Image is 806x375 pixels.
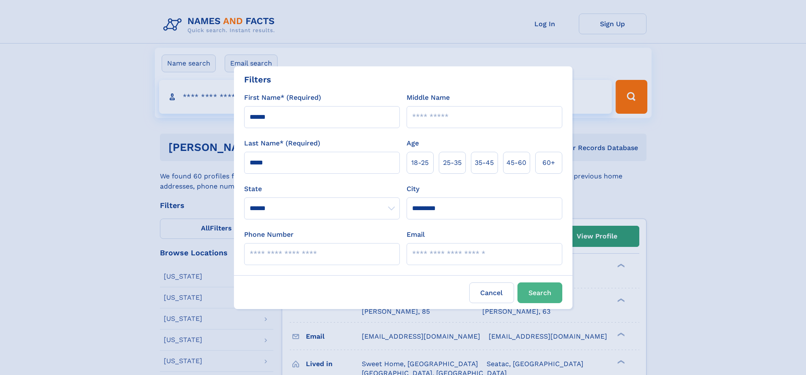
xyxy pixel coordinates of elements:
label: Email [407,230,425,240]
span: 25‑35 [443,158,462,168]
label: Age [407,138,419,148]
label: Middle Name [407,93,450,103]
span: 35‑45 [475,158,494,168]
div: Filters [244,73,271,86]
label: Cancel [469,282,514,303]
label: Last Name* (Required) [244,138,320,148]
label: City [407,184,419,194]
span: 45‑60 [506,158,526,168]
label: State [244,184,400,194]
span: 60+ [542,158,555,168]
button: Search [517,282,562,303]
label: First Name* (Required) [244,93,321,103]
span: 18‑25 [411,158,429,168]
label: Phone Number [244,230,294,240]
